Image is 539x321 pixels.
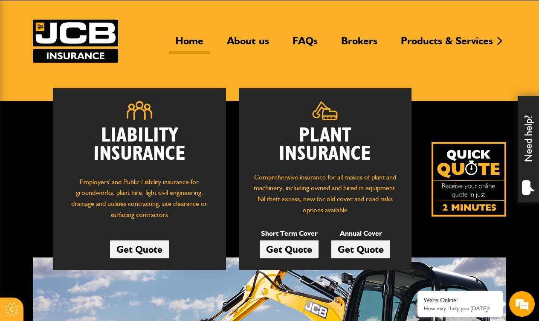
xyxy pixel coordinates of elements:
img: JCB Insurance Services logo [33,20,118,63]
a: JCB Insurance Services [33,20,118,63]
img: Quick Quote [432,142,506,217]
a: Brokers [335,35,384,54]
a: Get Quote [110,240,169,258]
p: Comprehensive insurance for all makes of plant and machinery, including owned and hired in equipm... [252,172,399,215]
a: Products & Services [394,35,499,54]
a: Home [169,35,210,54]
div: Need help? [518,96,539,202]
a: About us [220,35,275,54]
h2: Plant Insurance [252,127,399,163]
a: FAQs [286,35,324,54]
a: Get your insurance quote isn just 2-minutes [432,142,506,217]
a: Get Quote [331,240,390,258]
div: We're Online! [424,297,496,304]
h2: Liability Insurance [66,127,213,168]
a: Get Quote [260,240,319,258]
p: How may I help you today? [424,305,496,312]
p: Employers' and Public Liability insurance for groundworks, plant hire, light civil engineering, d... [66,176,213,225]
p: Short Term Cover [260,228,319,239]
p: Annual Cover [331,228,390,239]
